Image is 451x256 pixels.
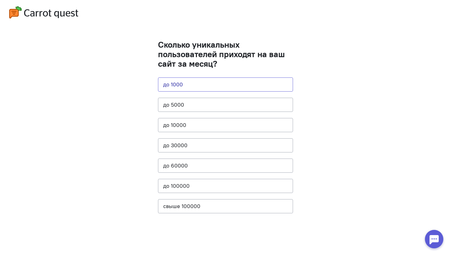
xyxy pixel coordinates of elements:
[158,40,293,68] h1: Сколько уникальных пользователей приходят на ваш сайт за месяц?
[158,138,293,152] button: до 30000
[158,118,293,132] button: до 10000
[158,199,293,213] button: свыше 100000
[158,159,293,173] button: до 60000
[158,77,293,92] button: до 1000
[9,6,78,18] img: logo
[158,179,293,193] button: до 100000
[158,98,293,112] button: до 5000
